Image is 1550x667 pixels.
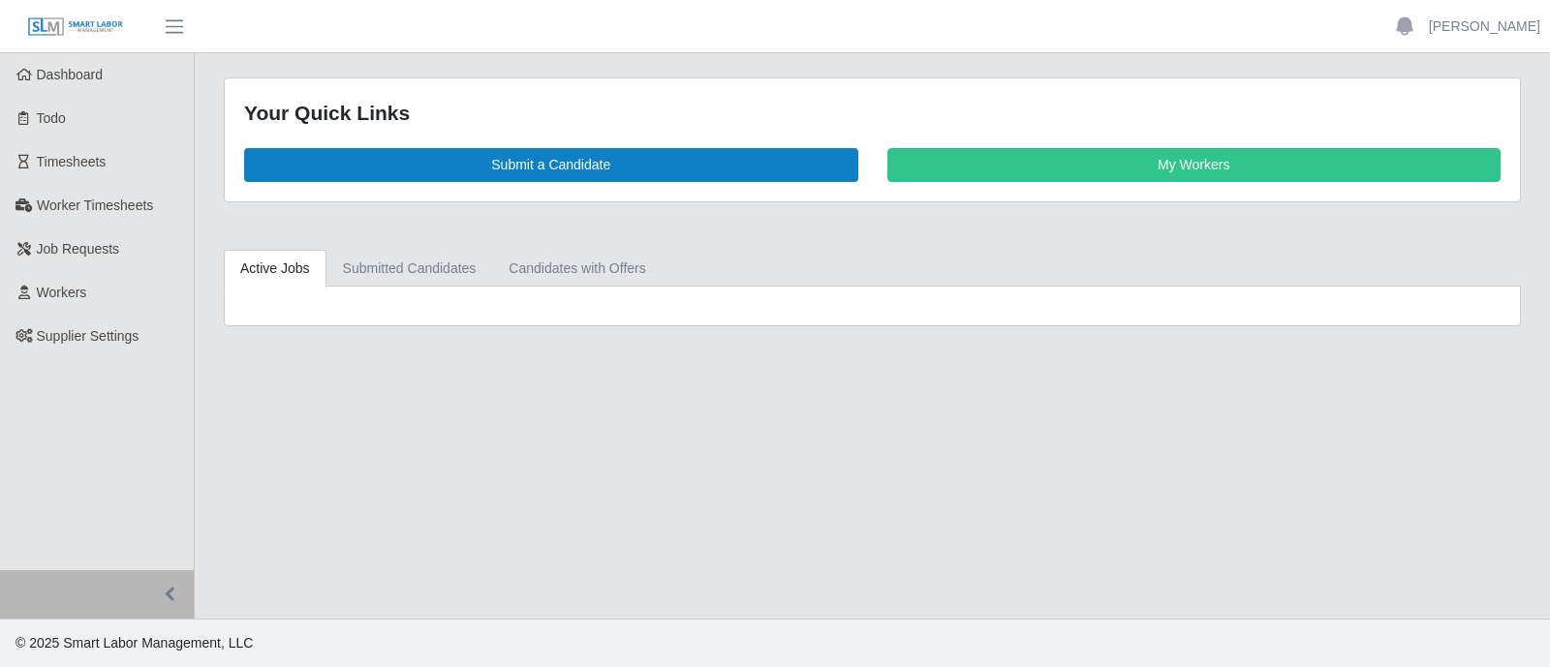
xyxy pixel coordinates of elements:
[27,16,124,38] img: SLM Logo
[37,328,139,344] span: Supplier Settings
[224,250,326,288] a: Active Jobs
[1429,16,1540,37] a: [PERSON_NAME]
[887,148,1502,182] a: My Workers
[37,154,107,169] span: Timesheets
[15,635,253,651] span: © 2025 Smart Labor Management, LLC
[492,250,662,288] a: Candidates with Offers
[37,241,120,257] span: Job Requests
[244,148,858,182] a: Submit a Candidate
[37,197,153,213] span: Worker Timesheets
[244,98,1501,129] div: Your Quick Links
[37,285,87,300] span: Workers
[326,250,493,288] a: Submitted Candidates
[37,110,66,126] span: Todo
[37,67,104,82] span: Dashboard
